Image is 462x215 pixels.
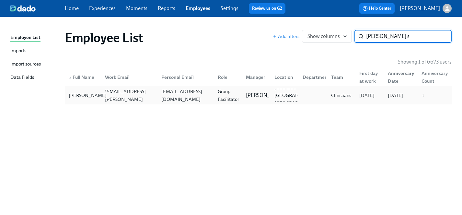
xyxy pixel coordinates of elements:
[273,33,299,40] button: Add filters
[329,73,354,81] div: Team
[10,5,36,12] img: dado
[10,74,34,82] div: Data Fields
[326,71,354,84] div: Team
[215,88,242,103] div: Group Facilitator
[10,74,60,82] a: Data Fields
[10,47,26,55] div: Imports
[66,71,100,84] div: ▲Full Name
[357,69,383,85] div: First day at work
[357,91,383,99] div: [DATE]
[385,91,417,99] div: [DATE]
[302,30,352,43] button: Show columns
[159,88,213,103] div: [EMAIL_ADDRESS][DOMAIN_NAME]
[89,5,116,11] a: Experiences
[66,73,100,81] div: Full Name
[307,33,346,40] span: Show columns
[297,71,326,84] div: Department
[359,3,395,14] button: Help Center
[215,73,241,81] div: Role
[249,3,285,14] button: Review us on G2
[385,69,417,85] div: Anniversary Date
[272,73,298,81] div: Location
[10,34,40,42] div: Employee List
[10,60,41,68] div: Import sources
[252,5,282,12] a: Review us on G2
[102,80,156,111] div: [PERSON_NAME][EMAIL_ADDRESS][PERSON_NAME][DOMAIN_NAME]
[243,73,269,81] div: Manager
[329,91,354,99] div: Clinicians
[10,34,60,42] a: Employee List
[10,60,60,68] a: Import sources
[383,71,417,84] div: Anniversary Date
[366,30,452,43] input: Search by name
[159,73,213,81] div: Personal Email
[272,84,325,107] div: [GEOGRAPHIC_DATA] [GEOGRAPHIC_DATA] [GEOGRAPHIC_DATA]
[186,5,210,11] a: Employees
[65,5,79,11] a: Home
[400,4,452,13] button: [PERSON_NAME]
[419,69,450,85] div: Anniversary Count
[398,58,452,66] p: Showing 1 of 6673 users
[158,5,175,11] a: Reports
[66,91,109,99] div: [PERSON_NAME]
[10,5,65,12] a: dado
[300,73,332,81] div: Department
[65,30,143,45] h1: Employee List
[269,71,298,84] div: Location
[100,71,156,84] div: Work Email
[65,86,452,104] a: [PERSON_NAME][PERSON_NAME][EMAIL_ADDRESS][PERSON_NAME][DOMAIN_NAME][EMAIL_ADDRESS][DOMAIN_NAME]Gr...
[416,71,450,84] div: Anniversary Count
[213,71,241,84] div: Role
[354,71,383,84] div: First day at work
[246,92,286,99] p: [PERSON_NAME]
[400,5,440,12] p: [PERSON_NAME]
[241,71,269,84] div: Manager
[156,71,213,84] div: Personal Email
[419,91,450,99] div: 1
[102,73,156,81] div: Work Email
[126,5,147,11] a: Moments
[363,5,391,12] span: Help Center
[10,47,60,55] a: Imports
[221,5,238,11] a: Settings
[69,76,72,79] span: ▲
